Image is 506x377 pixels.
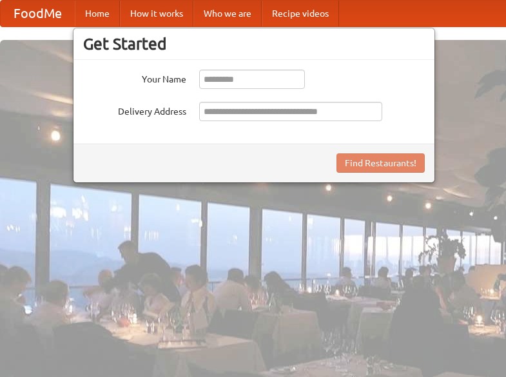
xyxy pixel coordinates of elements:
[83,34,425,53] h3: Get Started
[83,70,186,86] label: Your Name
[262,1,339,26] a: Recipe videos
[1,1,75,26] a: FoodMe
[193,1,262,26] a: Who we are
[336,153,425,173] button: Find Restaurants!
[83,102,186,118] label: Delivery Address
[120,1,193,26] a: How it works
[75,1,120,26] a: Home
